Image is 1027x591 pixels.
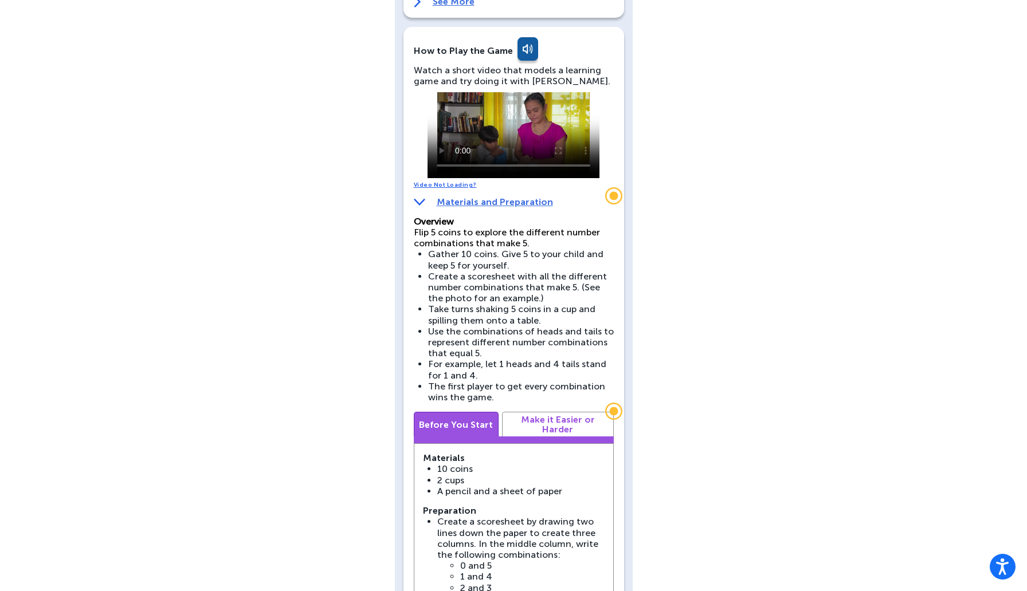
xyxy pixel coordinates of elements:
[428,381,614,403] li: The first player to get every combination wins the game.
[414,412,499,436] a: Before You Start
[423,452,605,463] strong: Materials
[414,45,513,56] div: How to Play the Game
[423,505,605,516] strong: Preparation
[428,249,614,270] li: Gather 10 coins. Give 5 to your child and keep 5 for yourself.
[414,196,553,207] a: Materials and Preparation
[602,184,625,207] div: Trigger Stonly widget
[414,182,477,188] a: Video Not Loading?
[437,475,605,486] li: 2 cups
[460,571,605,582] li: 1 and 4
[502,412,614,436] a: Make it Easier or Harder
[414,65,614,86] div: Watch a short video that models a learning game and try doing it with [PERSON_NAME].
[414,216,614,249] p: Flip 5 coins to explore the different number combinations that make 5.
[460,560,605,571] li: 0 and 5
[414,216,454,227] strong: Overview
[428,304,614,325] li: Take turns shaking 5 coins in a cup and spilling them onto a table.
[428,358,614,380] li: For example, let 1 heads and 4 tails stand for 1 and 4.
[428,271,614,304] li: Create a scoresheet with all the different number combinations that make 5. (See the photo for an...
[437,486,605,497] li: A pencil and a sheet of paper
[437,463,605,474] li: 10 coins
[428,326,614,359] li: Use the combinations of heads and tails to represent different number combinations that equal 5.
[414,196,425,207] img: down-arrow.svg
[602,400,625,423] div: Trigger Stonly widget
